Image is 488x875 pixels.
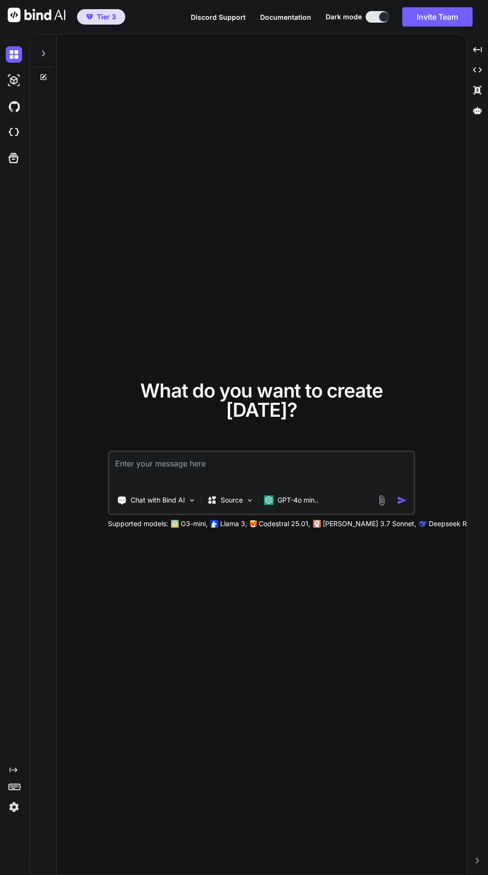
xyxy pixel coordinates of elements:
span: What do you want to create [DATE]? [140,379,383,422]
p: Codestral 25.01, [259,519,310,529]
span: Documentation [260,13,311,21]
img: Bind AI [8,8,66,22]
p: O3-mini, [181,519,208,529]
img: claude [419,520,427,528]
p: Chat with Bind AI [131,495,185,505]
img: attachment [376,495,387,506]
p: [PERSON_NAME] 3.7 Sonnet, [323,519,416,529]
button: Discord Support [191,12,246,22]
span: Tier 3 [97,12,116,22]
p: Llama 3, [220,519,247,529]
img: Mistral-AI [250,520,257,527]
img: Pick Models [246,496,254,504]
img: Pick Tools [188,496,196,504]
img: icon [397,495,407,505]
img: cloudideIcon [6,124,22,141]
img: claude [313,520,321,528]
button: Invite Team [402,7,473,27]
button: Documentation [260,12,311,22]
span: Dark mode [326,12,362,22]
img: premium [86,14,93,20]
img: settings [6,799,22,815]
img: GPT-4 [171,520,179,528]
p: Source [221,495,243,505]
p: GPT-4o min.. [277,495,318,505]
span: Discord Support [191,13,246,21]
p: Supported models: [108,519,168,529]
img: darkChat [6,46,22,63]
img: darkAi-studio [6,72,22,89]
button: premiumTier 3 [77,9,125,25]
p: Deepseek R1 [429,519,470,529]
img: githubDark [6,98,22,115]
img: GPT-4o mini [264,495,274,505]
img: Llama2 [211,520,218,528]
